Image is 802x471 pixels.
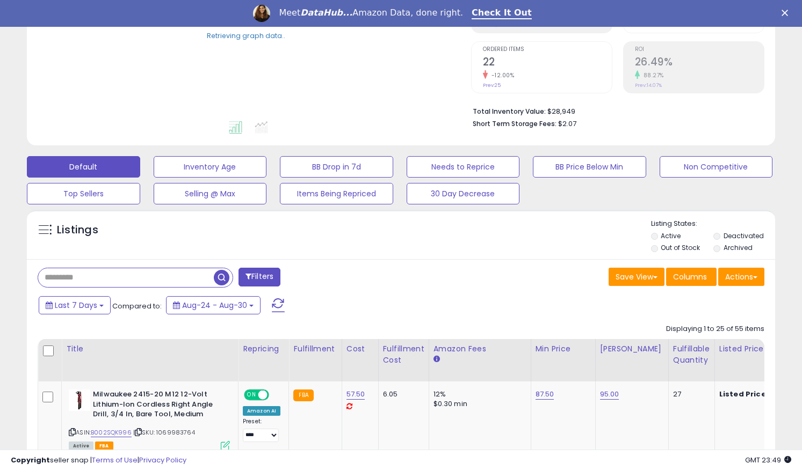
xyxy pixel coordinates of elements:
[57,223,98,238] h5: Listings
[473,107,546,116] b: Total Inventory Value:
[243,343,284,355] div: Repricing
[207,31,285,40] div: Retrieving graph data..
[66,343,234,355] div: Title
[91,428,132,437] a: B002SQK996
[268,391,285,400] span: OFF
[27,156,140,178] button: Default
[166,296,261,314] button: Aug-24 - Aug-30
[724,243,753,252] label: Archived
[433,355,440,364] small: Amazon Fees.
[782,10,792,16] div: Close
[253,5,270,22] img: Profile image for Georgie
[640,71,664,79] small: 88.27%
[666,324,764,334] div: Displaying 1 to 25 of 55 items
[280,183,393,204] button: Items Being Repriced
[27,183,140,204] button: Top Sellers
[346,343,374,355] div: Cost
[11,455,186,466] div: seller snap | |
[472,8,532,19] a: Check It Out
[245,391,258,400] span: ON
[666,268,717,286] button: Columns
[745,455,791,465] span: 2025-09-7 23:49 GMT
[433,343,526,355] div: Amazon Fees
[660,156,773,178] button: Non Competitive
[533,156,646,178] button: BB Price Below Min
[112,301,162,311] span: Compared to:
[600,389,619,400] a: 95.00
[483,56,612,70] h2: 22
[383,389,421,399] div: 6.05
[243,418,280,442] div: Preset:
[536,389,554,400] a: 87.50
[473,104,756,117] li: $28,949
[635,56,764,70] h2: 26.49%
[600,343,664,355] div: [PERSON_NAME]
[635,82,662,89] small: Prev: 14.07%
[433,399,523,409] div: $0.30 min
[280,156,393,178] button: BB Drop in 7d
[536,343,591,355] div: Min Price
[473,119,557,128] b: Short Term Storage Fees:
[407,156,520,178] button: Needs to Reprice
[433,389,523,399] div: 12%
[93,389,223,422] b: Milwaukee 2415-20 M12 12-Volt Lithium-Ion Cordless Right Angle Drill, 3/4 In, Bare Tool, Medium
[718,268,764,286] button: Actions
[719,389,768,399] b: Listed Price:
[55,300,97,311] span: Last 7 Days
[483,47,612,53] span: Ordered Items
[133,428,195,437] span: | SKU: 1069983764
[154,183,267,204] button: Selling @ Max
[673,271,707,282] span: Columns
[383,343,424,366] div: Fulfillment Cost
[11,455,50,465] strong: Copyright
[635,47,764,53] span: ROI
[293,389,313,401] small: FBA
[154,156,267,178] button: Inventory Age
[346,389,365,400] a: 57.50
[661,231,681,240] label: Active
[488,71,515,79] small: -12.00%
[300,8,352,18] i: DataHub...
[239,268,280,286] button: Filters
[483,82,501,89] small: Prev: 25
[651,219,775,229] p: Listing States:
[661,243,700,252] label: Out of Stock
[69,389,90,411] img: 31AdElR0p8L._SL40_.jpg
[39,296,111,314] button: Last 7 Days
[724,231,764,240] label: Deactivated
[609,268,664,286] button: Save View
[243,406,280,416] div: Amazon AI
[92,455,138,465] a: Terms of Use
[407,183,520,204] button: 30 Day Decrease
[279,8,463,18] div: Meet Amazon Data, done right.
[182,300,247,311] span: Aug-24 - Aug-30
[558,119,576,129] span: $2.07
[139,455,186,465] a: Privacy Policy
[293,343,337,355] div: Fulfillment
[673,389,706,399] div: 27
[673,343,710,366] div: Fulfillable Quantity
